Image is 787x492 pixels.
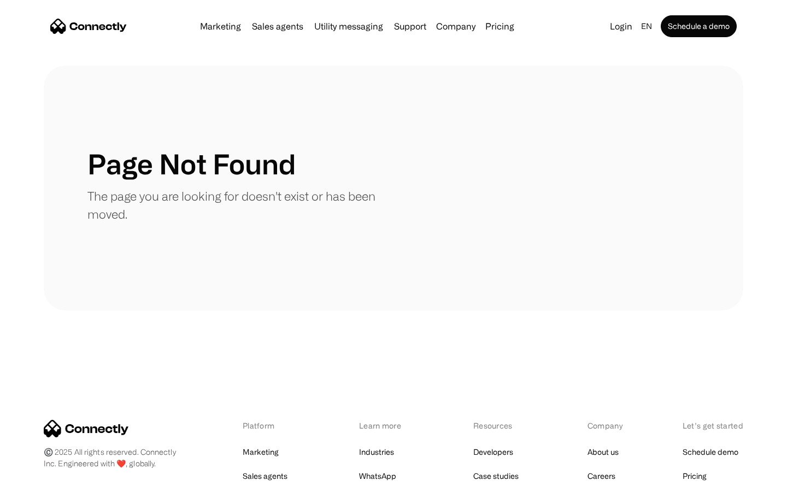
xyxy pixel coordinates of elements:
[87,148,296,180] h1: Page Not Found
[196,22,245,31] a: Marketing
[359,444,394,460] a: Industries
[243,468,287,484] a: Sales agents
[606,19,637,34] a: Login
[310,22,387,31] a: Utility messaging
[481,22,519,31] a: Pricing
[473,468,519,484] a: Case studies
[243,420,302,431] div: Platform
[248,22,308,31] a: Sales agents
[473,444,513,460] a: Developers
[390,22,431,31] a: Support
[683,420,743,431] div: Let’s get started
[436,19,475,34] div: Company
[22,473,66,488] ul: Language list
[473,420,531,431] div: Resources
[588,444,619,460] a: About us
[588,420,626,431] div: Company
[359,468,396,484] a: WhatsApp
[661,15,737,37] a: Schedule a demo
[683,444,738,460] a: Schedule demo
[588,468,615,484] a: Careers
[243,444,279,460] a: Marketing
[641,19,652,34] div: en
[359,420,416,431] div: Learn more
[683,468,707,484] a: Pricing
[11,472,66,488] aside: Language selected: English
[87,187,393,223] p: The page you are looking for doesn't exist or has been moved.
